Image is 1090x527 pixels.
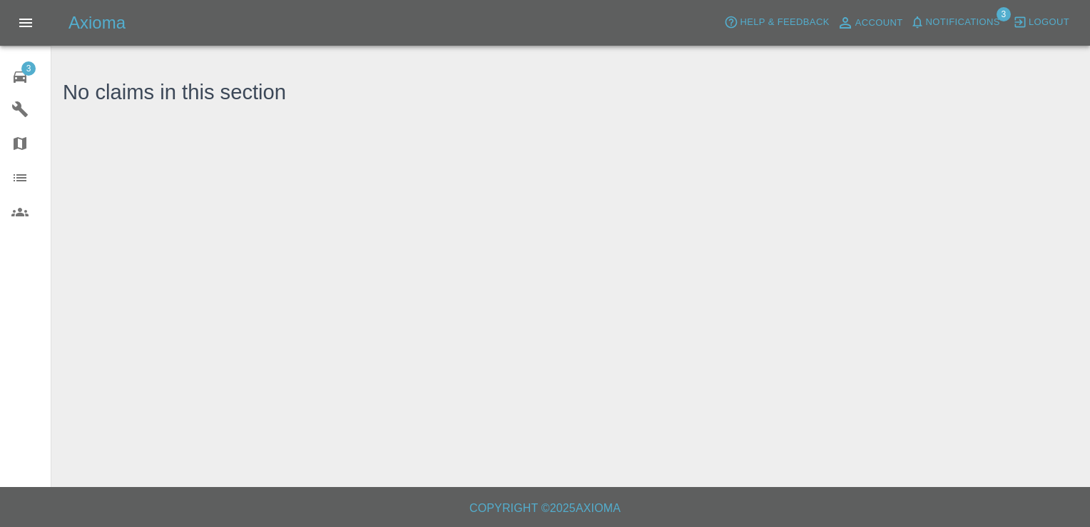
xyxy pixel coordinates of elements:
h5: Axioma [68,11,126,34]
span: 3 [997,7,1011,21]
span: Help & Feedback [740,14,829,31]
span: Logout [1029,14,1069,31]
button: Notifications [907,11,1004,34]
h3: No claims in this section [63,77,286,109]
span: Notifications [926,14,1000,31]
span: 3 [21,61,36,76]
a: Account [833,11,907,34]
button: Help & Feedback [720,11,832,34]
button: Logout [1009,11,1073,34]
h6: Copyright © 2025 Axioma [11,498,1079,518]
button: Open drawer [9,6,43,40]
span: Account [855,15,903,31]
